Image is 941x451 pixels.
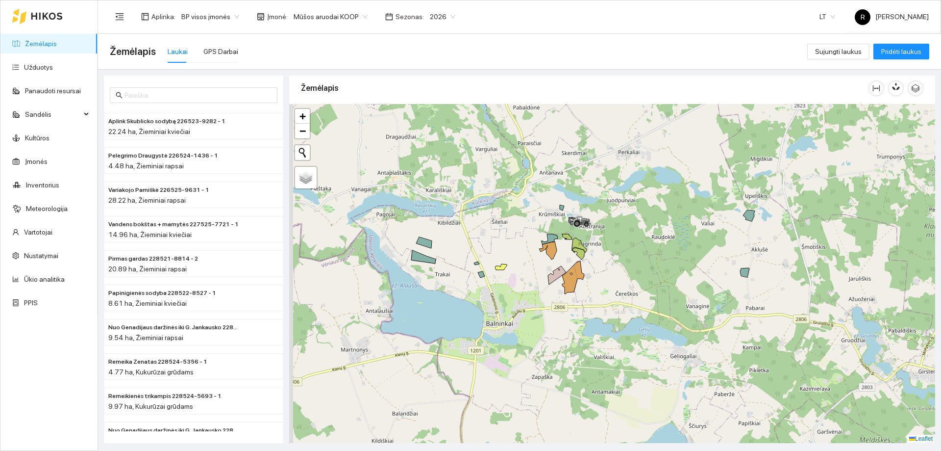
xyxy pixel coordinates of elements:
a: Užduotys [24,63,53,71]
span: 28.22 ha, Žieminiai rapsai [108,196,186,204]
span: Aplinka : [151,11,175,22]
span: BP visos įmonės [181,9,239,24]
span: 2026 [430,9,455,24]
input: Paieška [124,90,272,101]
span: Variakojo Pamiškė 226525-9631 - 1 [108,186,209,195]
span: menu-fold [115,12,124,21]
a: Sujungti laukus [807,48,869,55]
span: 14.96 ha, Žieminiai kviečiai [108,231,192,239]
span: Mūšos aruodai KOOP [294,9,368,24]
span: Papinigienės sodyba 228522-8527 - 1 [108,289,216,298]
a: Žemėlapis [25,40,57,48]
a: Kultūros [25,134,50,142]
span: Sandėlis [25,105,81,124]
span: Aplink Skublicko sodybą 226523-9282 - 1 [108,117,225,126]
button: column-width [868,80,884,96]
span: Remeikienės trikampis 228524-5693 - 1 [108,392,222,401]
a: Zoom in [295,109,310,124]
a: Meteorologija [26,205,68,212]
a: Layers [295,167,317,188]
span: shop [257,13,265,21]
span: Pirmas gardas 228521-8814 - 2 [108,254,198,264]
span: LT [819,9,835,24]
span: search [116,92,123,99]
div: Laukai [168,46,188,57]
a: PPIS [24,299,38,307]
a: Ūkio analitika [24,275,65,283]
div: Žemėlapis [301,74,868,102]
a: Inventorius [26,181,59,189]
span: column-width [869,84,884,92]
a: Leaflet [909,435,933,442]
span: 4.77 ha, Kukurūzai grūdams [108,368,194,376]
a: Pridėti laukus [873,48,929,55]
span: Žemėlapis [110,44,156,59]
a: Zoom out [295,124,310,138]
span: 4.48 ha, Žieminiai rapsai [108,162,184,170]
button: Pridėti laukus [873,44,929,59]
span: R [861,9,865,25]
span: 20.89 ha, Žieminiai rapsai [108,265,187,273]
a: Panaudoti resursai [25,87,81,95]
button: menu-fold [110,7,129,27]
span: Pridėti laukus [881,46,921,57]
span: + [299,110,306,122]
span: 8.61 ha, Žieminiai kviečiai [108,299,187,307]
a: Įmonės [25,158,48,165]
span: Sezonas : [396,11,424,22]
span: − [299,125,306,137]
span: 22.24 ha, Žieminiai kviečiai [108,128,190,135]
a: Nustatymai [24,252,58,260]
span: Įmonė : [267,11,288,22]
button: Sujungti laukus [807,44,869,59]
div: GPS Darbai [203,46,238,57]
span: Nuo Genadijaus daržinės iki G. Jankausko 228522-8527 - 2 [108,323,240,332]
a: Vartotojai [24,228,52,236]
span: Remeika Zenatas 228524-5356 - 1 [108,357,207,367]
span: calendar [385,13,393,21]
span: 9.97 ha, Kukurūzai grūdams [108,402,193,410]
button: Initiate a new search [295,145,310,160]
span: Vandens bokštas + mamytės 227525-7721 - 1 [108,220,239,229]
span: [PERSON_NAME] [855,13,929,21]
span: Pelegrimo Draugystė 226524-1436 - 1 [108,151,218,160]
span: Nuo Genadijaus daržinės iki G. Jankausko 228522-8527 - 4 [108,426,240,435]
span: Sujungti laukus [815,46,862,57]
span: 9.54 ha, Žieminiai rapsai [108,334,183,342]
span: layout [141,13,149,21]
